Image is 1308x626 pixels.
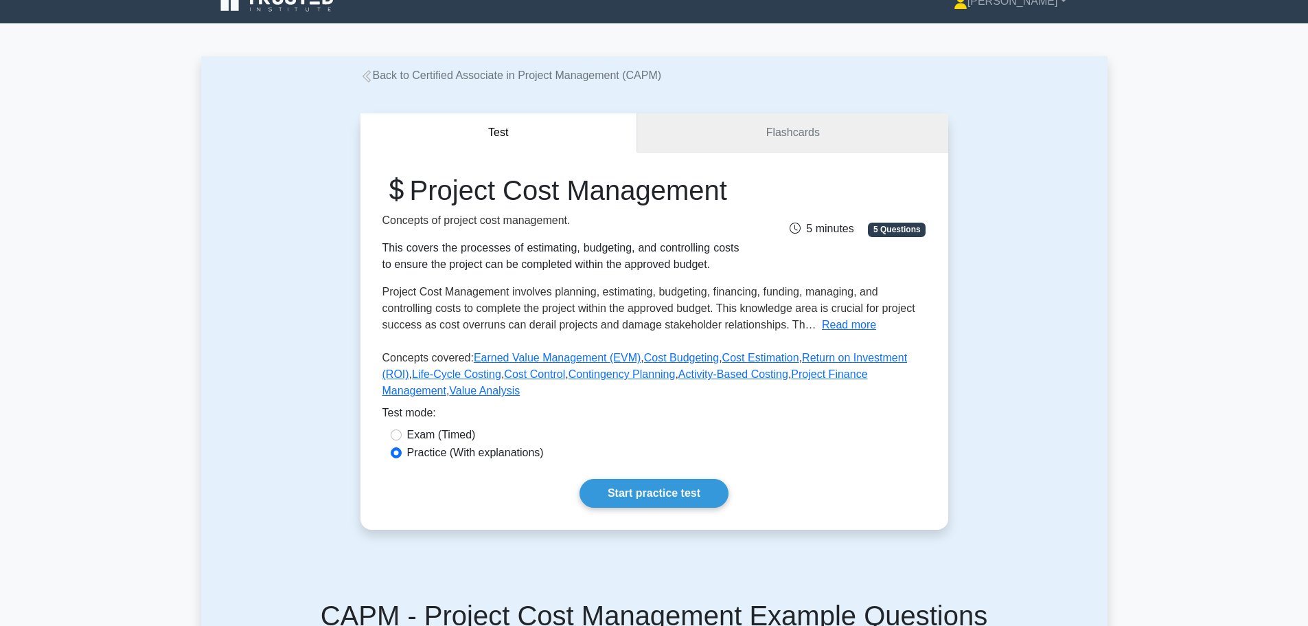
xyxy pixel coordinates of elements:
a: Earned Value Management (EVM) [474,352,641,364]
button: Read more [822,317,876,333]
a: Cost Estimation [722,352,799,364]
a: Cost Budgeting [644,352,719,364]
a: Return on Investment (ROI) [382,352,908,380]
span: 5 Questions [868,223,926,236]
a: Value Analysis [449,385,520,396]
a: Activity-Based Costing [678,368,788,380]
label: Practice (With explanations) [407,445,544,461]
label: Exam (Timed) [407,427,476,443]
button: Test [360,113,638,153]
a: Flashcards [637,113,948,153]
span: Project Cost Management involves planning, estimating, budgeting, financing, funding, managing, a... [382,286,915,331]
div: Test mode: [382,405,926,427]
a: Life-Cycle Costing [412,368,501,380]
a: Cost Control [504,368,565,380]
h1: Project Cost Management [382,174,739,207]
a: Contingency Planning [569,368,676,380]
a: Back to Certified Associate in Project Management (CAPM) [360,69,662,81]
p: Concepts of project cost management. [382,212,739,229]
div: This covers the processes of estimating, budgeting, and controlling costs to ensure the project c... [382,240,739,273]
a: Start practice test [580,479,728,508]
span: 5 minutes [790,223,853,234]
p: Concepts covered: , , , , , , , , , [382,350,926,405]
